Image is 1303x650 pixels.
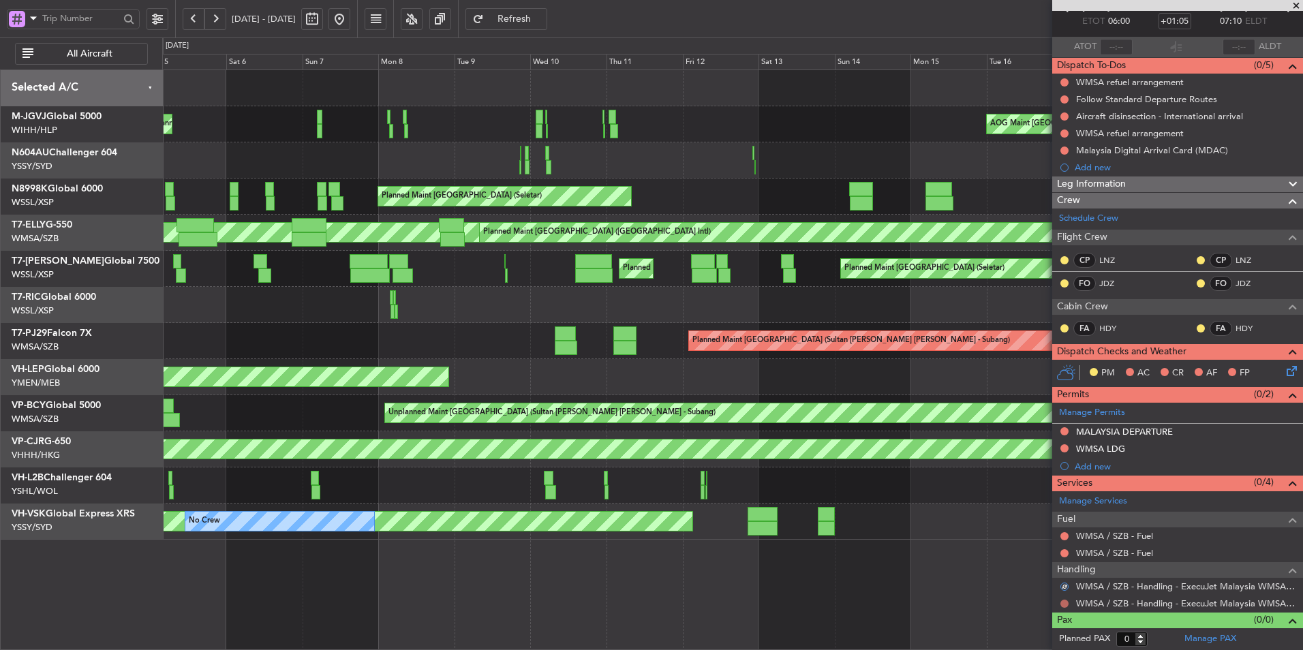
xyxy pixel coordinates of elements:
[12,196,54,208] a: WSSL/XSP
[1059,495,1127,508] a: Manage Services
[623,258,757,279] div: Planned Maint Dubai (Al Maktoum Intl)
[1184,632,1236,646] a: Manage PAX
[12,328,92,338] a: T7-PJ29Falcon 7X
[1057,613,1072,628] span: Pax
[12,473,44,482] span: VH-L2B
[1076,443,1125,454] div: WMSA LDG
[1076,426,1173,437] div: MALAYSIA DEPARTURE
[12,377,60,389] a: YMEN/MEB
[232,13,296,25] span: [DATE] - [DATE]
[1108,15,1130,29] span: 06:00
[12,256,104,266] span: T7-[PERSON_NAME]
[151,54,227,70] div: Fri 5
[1099,322,1130,335] a: HDY
[1057,299,1108,315] span: Cabin Crew
[1074,40,1097,54] span: ATOT
[1100,39,1133,55] input: --:--
[226,54,303,70] div: Sat 6
[12,184,48,194] span: N8998K
[1073,276,1096,291] div: FO
[1259,40,1281,54] span: ALDT
[1172,367,1184,380] span: CR
[12,124,57,136] a: WIHH/HLP
[1082,15,1105,29] span: ETOT
[1254,387,1274,401] span: (0/2)
[12,148,49,157] span: N604AU
[1059,212,1118,226] a: Schedule Crew
[1057,58,1126,74] span: Dispatch To-Dos
[1076,547,1153,559] a: WMSA / SZB - Fuel
[12,509,46,519] span: VH-VSK
[1254,613,1274,627] span: (0/0)
[12,305,54,317] a: WSSL/XSP
[1101,367,1115,380] span: PM
[36,49,143,59] span: All Aircraft
[42,8,119,29] input: Trip Number
[1073,253,1096,268] div: CP
[1076,530,1153,542] a: WMSA / SZB - Fuel
[12,413,59,425] a: WMSA/SZB
[189,511,220,531] div: No Crew
[487,14,542,24] span: Refresh
[388,403,716,423] div: Unplanned Maint [GEOGRAPHIC_DATA] (Sultan [PERSON_NAME] [PERSON_NAME] - Subang)
[1057,176,1126,192] span: Leg Information
[12,485,58,497] a: YSHL/WOL
[12,256,159,266] a: T7-[PERSON_NAME]Global 7500
[1076,144,1228,156] div: Malaysia Digital Arrival Card (MDAC)
[607,54,683,70] div: Thu 11
[1210,253,1232,268] div: CP
[12,220,72,230] a: T7-ELLYG-550
[1099,277,1130,290] a: JDZ
[1057,476,1092,491] span: Services
[1076,110,1243,122] div: Aircraft disinsection - International arrival
[12,473,112,482] a: VH-L2BChallenger 604
[12,521,52,533] a: YSSY/SYD
[12,449,60,461] a: VHHH/HKG
[1057,230,1107,245] span: Flight Crew
[12,148,117,157] a: N604AUChallenger 604
[1076,93,1217,105] div: Follow Standard Departure Routes
[12,401,46,410] span: VP-BCY
[758,54,835,70] div: Sat 13
[1076,127,1184,139] div: WMSA refuel arrangement
[12,160,52,172] a: YSSY/SYD
[12,268,54,281] a: WSSL/XSP
[1220,15,1242,29] span: 07:10
[12,184,103,194] a: N8998KGlobal 6000
[483,222,711,243] div: Planned Maint [GEOGRAPHIC_DATA] ([GEOGRAPHIC_DATA] Intl)
[1057,387,1089,403] span: Permits
[1057,512,1075,527] span: Fuel
[987,54,1063,70] div: Tue 16
[530,54,607,70] div: Wed 10
[910,54,987,70] div: Mon 15
[1245,15,1267,29] span: ELDT
[1057,344,1186,360] span: Dispatch Checks and Weather
[1236,254,1266,266] a: LNZ
[1236,277,1266,290] a: JDZ
[166,40,189,52] div: [DATE]
[12,509,135,519] a: VH-VSKGlobal Express XRS
[465,8,547,30] button: Refresh
[1076,76,1184,88] div: WMSA refuel arrangement
[1059,406,1125,420] a: Manage Permits
[12,341,59,353] a: WMSA/SZB
[1075,161,1296,173] div: Add new
[1099,254,1130,266] a: LNZ
[12,437,71,446] a: VP-CJRG-650
[12,365,44,374] span: VH-LEP
[12,437,44,446] span: VP-CJR
[12,232,59,245] a: WMSA/SZB
[1236,322,1266,335] a: HDY
[378,54,455,70] div: Mon 8
[455,54,531,70] div: Tue 9
[12,220,46,230] span: T7-ELLY
[12,401,101,410] a: VP-BCYGlobal 5000
[1254,475,1274,489] span: (0/4)
[12,112,46,121] span: M-JGVJ
[835,54,911,70] div: Sun 14
[1057,193,1080,208] span: Crew
[12,292,96,302] a: T7-RICGlobal 6000
[1075,461,1296,472] div: Add new
[844,258,1005,279] div: Planned Maint [GEOGRAPHIC_DATA] (Seletar)
[1076,581,1296,592] a: WMSA / SZB - Handling - ExecuJet Malaysia WMSA / SZB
